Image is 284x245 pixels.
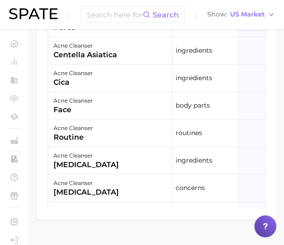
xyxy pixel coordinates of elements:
div: routine [54,132,93,143]
div: centella asiatica [54,49,117,60]
span: ingredients [176,72,212,83]
div: cica [54,77,93,88]
div: acne cleanser [54,95,93,106]
div: acne cleanser [54,150,119,161]
span: Show [207,12,227,17]
div: acne cleanser [54,205,119,216]
span: ingredients [176,155,212,166]
button: ShowUS Market [205,9,277,21]
div: acne cleanser [54,40,117,51]
span: concerns [176,182,205,193]
div: acne cleanser [54,123,93,134]
div: acne cleanser [54,178,119,189]
span: body parts [176,100,210,111]
input: Search here for a brand, industry, or ingredient [86,7,143,22]
div: [MEDICAL_DATA] [54,159,119,170]
span: routines [176,127,202,138]
div: face [54,104,93,115]
span: US Market [230,12,265,17]
img: SPATE [9,8,58,19]
div: [MEDICAL_DATA] [54,187,119,198]
span: Search [153,11,179,19]
span: ingredients [176,45,212,56]
div: acne cleanser [54,68,93,79]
